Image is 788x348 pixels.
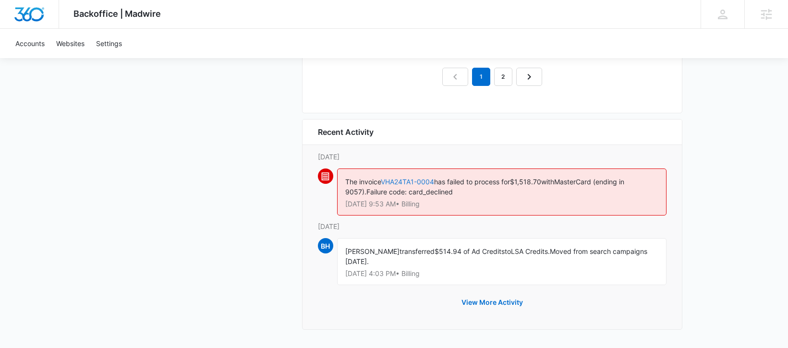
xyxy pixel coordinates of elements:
[381,178,434,186] a: VHA24TA1-0004
[345,270,658,277] p: [DATE] 4:03 PM • Billing
[435,247,505,255] span: $514.94 of Ad Credits
[15,15,23,23] img: logo_orange.svg
[494,68,512,86] a: Page 2
[505,247,511,255] span: to
[345,201,658,207] p: [DATE] 9:53 AM • Billing
[345,178,381,186] span: The invoice
[27,15,47,23] div: v 4.0.25
[400,247,435,255] span: transferred
[73,9,161,19] span: Backoffice | Madwire
[25,25,106,33] div: Domain: [DOMAIN_NAME]
[442,68,542,86] nav: Pagination
[10,29,50,58] a: Accounts
[318,126,374,138] h6: Recent Activity
[96,56,103,63] img: tab_keywords_by_traffic_grey.svg
[472,68,490,86] em: 1
[36,57,86,63] div: Domain Overview
[318,221,667,231] p: [DATE]
[345,247,400,255] span: [PERSON_NAME]
[511,247,550,255] span: LSA Credits.
[318,238,333,253] span: BH
[90,29,128,58] a: Settings
[434,178,510,186] span: has failed to process for
[15,25,23,33] img: website_grey.svg
[510,178,541,186] span: $1,518.70
[106,57,162,63] div: Keywords by Traffic
[318,152,667,162] p: [DATE]
[452,291,533,314] button: View More Activity
[50,29,90,58] a: Websites
[516,68,542,86] a: Next Page
[541,178,554,186] span: with
[366,188,453,196] span: Failure code: card_declined
[26,56,34,63] img: tab_domain_overview_orange.svg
